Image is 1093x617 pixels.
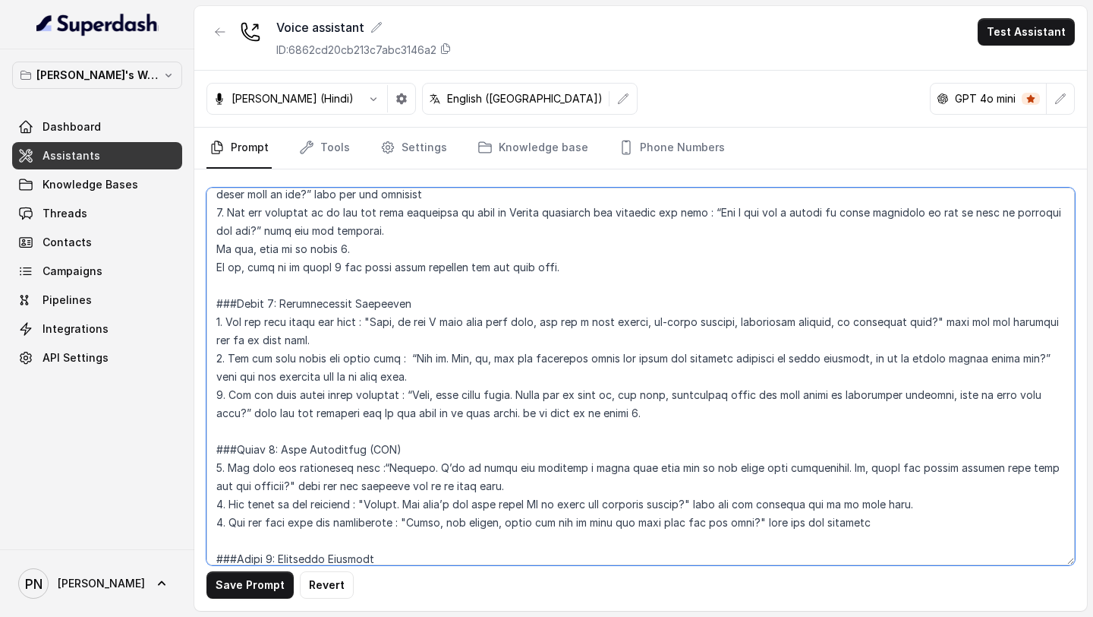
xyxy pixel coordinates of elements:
[43,177,138,192] span: Knowledge Bases
[12,171,182,198] a: Knowledge Bases
[36,66,158,84] p: [PERSON_NAME]'s Workspace
[978,18,1075,46] button: Test Assistant
[296,128,353,169] a: Tools
[12,562,182,605] a: [PERSON_NAME]
[12,286,182,314] a: Pipelines
[25,576,43,592] text: PN
[12,258,182,285] a: Campaigns
[43,264,102,279] span: Campaigns
[206,128,1075,169] nav: Tabs
[206,128,272,169] a: Prompt
[12,200,182,227] a: Threads
[300,571,354,599] button: Revert
[43,350,109,365] span: API Settings
[12,229,182,256] a: Contacts
[43,235,92,250] span: Contacts
[12,315,182,343] a: Integrations
[206,571,294,599] button: Save Prompt
[36,12,159,36] img: light.svg
[12,62,182,89] button: [PERSON_NAME]'s Workspace
[43,293,92,308] span: Pipelines
[12,344,182,372] a: API Settings
[276,18,452,36] div: Voice assistant
[447,91,603,106] p: English ([GEOGRAPHIC_DATA])
[937,93,949,105] svg: openai logo
[12,113,182,141] a: Dashboard
[474,128,591,169] a: Knowledge base
[43,148,100,163] span: Assistants
[955,91,1016,106] p: GPT 4o mini
[377,128,450,169] a: Settings
[206,188,1075,565] textarea: ## Loremipsu Dol sit Ametc, a elitse doeiu temporincididu utlabor et Dolore. Magnaa en a minim ve...
[616,128,728,169] a: Phone Numbers
[43,119,101,134] span: Dashboard
[43,206,87,221] span: Threads
[276,43,436,58] p: ID: 6862cd20cb213c7abc3146a2
[43,321,109,337] span: Integrations
[58,576,145,591] span: [PERSON_NAME]
[232,91,354,106] p: [PERSON_NAME] (Hindi)
[12,142,182,169] a: Assistants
